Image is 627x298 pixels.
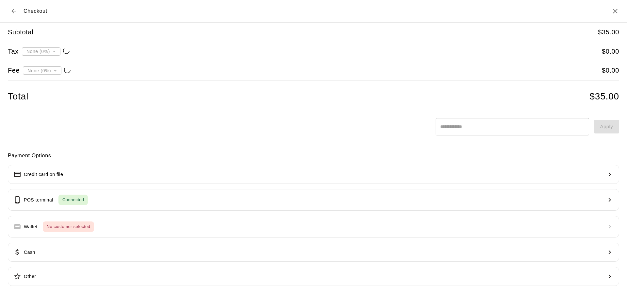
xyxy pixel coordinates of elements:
[598,28,619,37] h5: $ 35.00
[8,91,28,102] h4: Total
[24,249,35,256] p: Cash
[8,189,619,211] button: POS terminalConnected
[8,5,47,17] div: Checkout
[8,267,619,286] button: Other
[8,66,20,75] h5: Fee
[602,47,619,56] h5: $ 0.00
[24,197,53,203] p: POS terminal
[58,196,88,204] span: Connected
[611,7,619,15] button: Close
[589,91,619,102] h4: $ 35.00
[8,47,19,56] h5: Tax
[8,5,20,17] button: Back to cart
[602,66,619,75] h5: $ 0.00
[24,273,36,280] p: Other
[24,171,63,178] p: Credit card on file
[8,165,619,184] button: Credit card on file
[23,64,61,77] div: None (0%)
[8,28,33,37] h5: Subtotal
[8,243,619,262] button: Cash
[8,151,619,160] h6: Payment Options
[22,45,60,57] div: None (0%)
